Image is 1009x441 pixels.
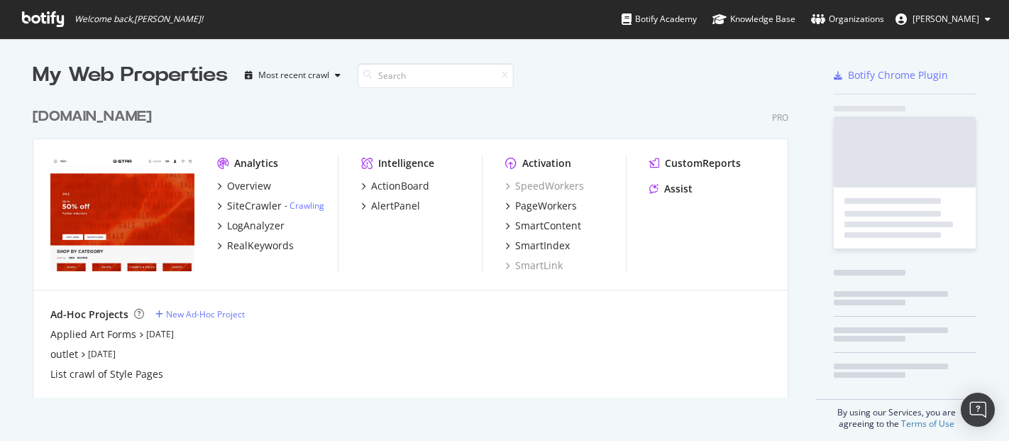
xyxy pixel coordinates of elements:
[290,200,324,212] a: Crawling
[884,8,1002,31] button: [PERSON_NAME]
[227,239,294,253] div: RealKeywords
[239,64,346,87] button: Most recent crawl
[649,156,741,170] a: CustomReports
[358,63,514,88] input: Search
[361,199,420,213] a: AlertPanel
[33,107,158,127] a: [DOMAIN_NAME]
[912,13,979,25] span: Nadine Kraegeloh
[505,219,581,233] a: SmartContent
[50,307,128,322] div: Ad-Hoc Projects
[901,418,954,430] a: Terms of Use
[505,239,570,253] a: SmartIndex
[33,61,228,89] div: My Web Properties
[227,199,282,213] div: SiteCrawler
[50,347,78,361] a: outlet
[811,12,884,26] div: Organizations
[146,328,174,340] a: [DATE]
[227,219,285,233] div: LogAnalyzer
[816,399,976,430] div: By using our Services, you are agreeing to the
[217,219,285,233] a: LogAnalyzer
[50,327,136,342] a: Applied Art Forms
[234,156,278,170] div: Analytics
[50,156,194,271] img: www.g-star.com
[834,68,948,82] a: Botify Chrome Plugin
[848,68,948,82] div: Botify Chrome Plugin
[515,219,581,233] div: SmartContent
[665,156,741,170] div: CustomReports
[155,308,245,320] a: New Ad-Hoc Project
[712,12,795,26] div: Knowledge Base
[50,367,163,381] a: List crawl of Style Pages
[378,156,434,170] div: Intelligence
[505,199,577,213] a: PageWorkers
[515,199,577,213] div: PageWorkers
[88,348,116,360] a: [DATE]
[217,239,294,253] a: RealKeywords
[361,179,429,193] a: ActionBoard
[505,258,563,273] a: SmartLink
[515,239,570,253] div: SmartIndex
[622,12,697,26] div: Botify Academy
[371,199,420,213] div: AlertPanel
[664,182,693,196] div: Assist
[75,13,203,25] span: Welcome back, [PERSON_NAME] !
[285,200,324,212] div: -
[166,308,245,320] div: New Ad-Hoc Project
[522,156,571,170] div: Activation
[227,179,271,193] div: Overview
[961,393,995,427] div: Open Intercom Messenger
[258,71,329,80] div: Most recent crawl
[772,111,788,124] div: Pro
[505,179,584,193] a: SpeedWorkers
[649,182,693,196] a: Assist
[33,107,152,127] div: [DOMAIN_NAME]
[217,199,324,213] a: SiteCrawler- Crawling
[371,179,429,193] div: ActionBoard
[217,179,271,193] a: Overview
[33,89,800,398] div: grid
